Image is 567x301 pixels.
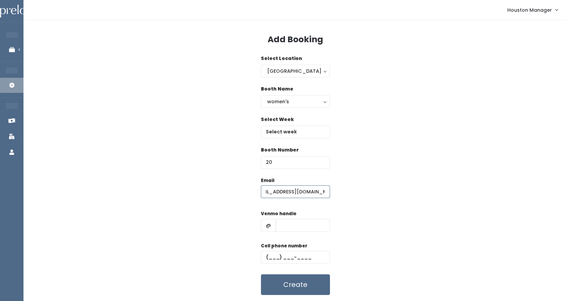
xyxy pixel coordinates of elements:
label: Cell phone number [261,243,307,249]
a: Houston Manager [501,3,564,17]
input: Booth Number [261,156,330,169]
button: women's [261,95,330,108]
span: Houston Manager [507,6,552,14]
div: [GEOGRAPHIC_DATA] [267,67,324,75]
button: Create [261,274,330,295]
label: Email [261,177,274,184]
label: Booth Number [261,146,299,154]
label: Venmo handle [261,210,296,217]
label: Select Week [261,116,294,123]
button: [GEOGRAPHIC_DATA] [261,65,330,77]
h3: Add Booking [268,35,323,44]
input: Select week [261,126,330,138]
div: women's [267,98,324,105]
input: @ . [261,185,330,198]
input: (___) ___-____ [261,251,330,263]
label: Booth Name [261,85,293,93]
label: Select Location [261,55,302,62]
span: @ [261,219,276,232]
